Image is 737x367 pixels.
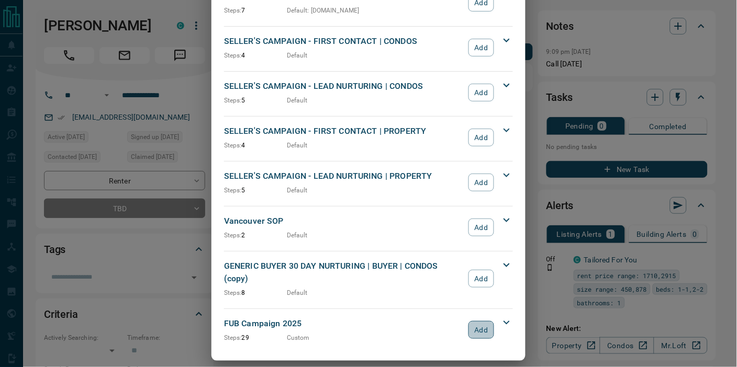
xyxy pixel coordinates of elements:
div: SELLER'S CAMPAIGN - FIRST CONTACT | PROPERTYSteps:4DefaultAdd [224,123,513,152]
button: Add [468,321,494,339]
p: Default [287,51,308,60]
p: Default [287,141,308,150]
p: Default [287,186,308,195]
button: Add [468,174,494,191]
p: 29 [224,333,287,342]
p: Default [287,96,308,105]
button: Add [468,84,494,101]
div: SELLER'S CAMPAIGN - LEAD NURTURING | PROPERTYSteps:5DefaultAdd [224,168,513,197]
div: Vancouver SOPSteps:2DefaultAdd [224,213,513,242]
p: SELLER'S CAMPAIGN - FIRST CONTACT | PROPERTY [224,125,463,137]
button: Add [468,129,494,146]
div: SELLER'S CAMPAIGN - LEAD NURTURING | CONDOSSteps:5DefaultAdd [224,78,513,107]
p: GENERIC BUYER 30 DAY NURTURING | BUYER | CONDOS (copy) [224,260,463,285]
span: Steps: [224,334,242,341]
span: Steps: [224,142,242,149]
p: Default : [DOMAIN_NAME] [287,6,360,15]
p: SELLER'S CAMPAIGN - LEAD NURTURING | PROPERTY [224,170,463,182]
span: Steps: [224,7,242,14]
span: Steps: [224,52,242,59]
p: 4 [224,51,287,60]
p: 7 [224,6,287,15]
button: Add [468,39,494,56]
span: Steps: [224,97,242,104]
div: FUB Campaign 2025Steps:29CustomAdd [224,315,513,345]
p: Vancouver SOP [224,215,463,227]
p: 5 [224,96,287,105]
p: FUB Campaign 2025 [224,317,463,330]
span: Steps: [224,232,242,239]
span: Steps: [224,187,242,194]
p: 4 [224,141,287,150]
p: 8 [224,288,287,297]
p: SELLER'S CAMPAIGN - LEAD NURTURING | CONDOS [224,80,463,93]
p: Default [287,288,308,297]
button: Add [468,270,494,288]
p: 5 [224,186,287,195]
span: Steps: [224,289,242,296]
div: SELLER'S CAMPAIGN - FIRST CONTACT | CONDOSSteps:4DefaultAdd [224,33,513,62]
button: Add [468,219,494,236]
p: Custom [287,333,310,342]
p: 2 [224,231,287,240]
div: GENERIC BUYER 30 DAY NURTURING | BUYER | CONDOS (copy)Steps:8DefaultAdd [224,258,513,300]
p: SELLER'S CAMPAIGN - FIRST CONTACT | CONDOS [224,35,463,48]
p: Default [287,231,308,240]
